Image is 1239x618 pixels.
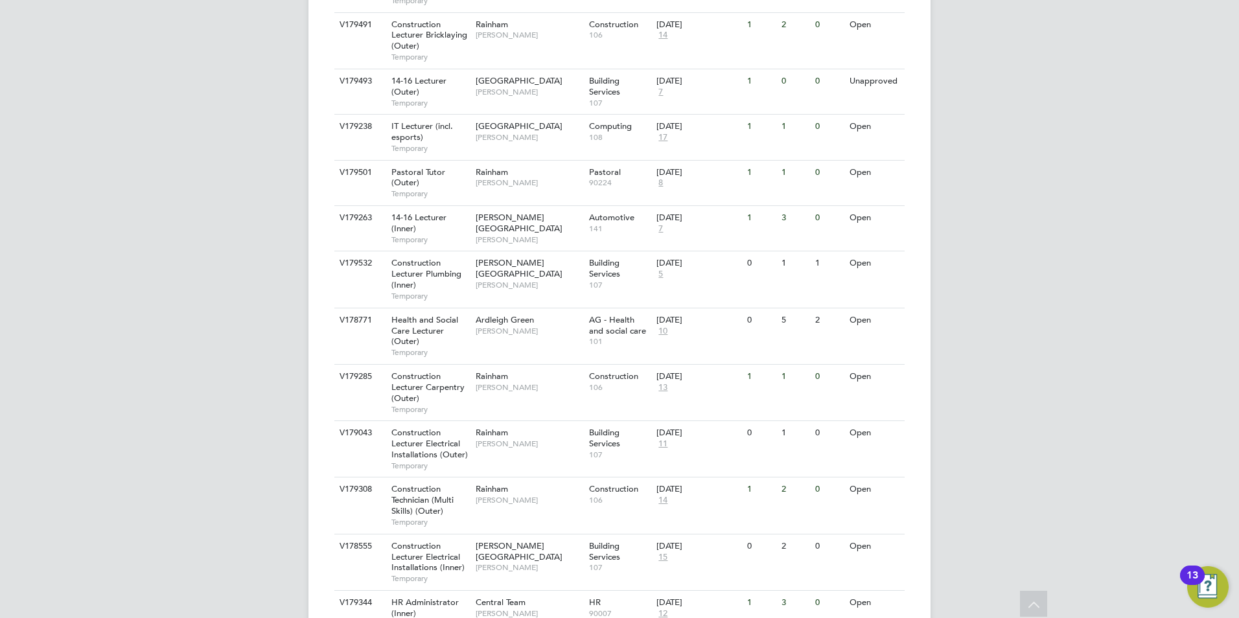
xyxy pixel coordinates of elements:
div: V179308 [336,477,382,501]
span: Computing [589,120,632,132]
div: 13 [1187,575,1198,592]
span: Temporary [391,52,469,62]
div: 0 [778,69,812,93]
span: Pastoral [589,166,621,177]
span: [PERSON_NAME] [476,132,583,143]
span: Central Team [476,597,526,608]
span: 108 [589,132,651,143]
span: [PERSON_NAME][GEOGRAPHIC_DATA] [476,257,562,279]
span: 14-16 Lecturer (Inner) [391,212,446,234]
span: Temporary [391,235,469,245]
span: 13 [656,382,669,393]
div: 2 [778,13,812,37]
div: 1 [744,161,778,185]
span: Automotive [589,212,634,223]
div: Open [846,251,903,275]
span: 107 [589,450,651,460]
span: [PERSON_NAME] [476,326,583,336]
span: 141 [589,223,651,234]
span: Temporary [391,461,469,471]
span: [GEOGRAPHIC_DATA] [476,120,562,132]
div: V179344 [336,591,382,615]
div: 0 [812,115,846,139]
span: Health and Social Care Lecturer (Outer) [391,314,458,347]
div: [DATE] [656,371,741,382]
span: 14 [656,30,669,41]
span: [PERSON_NAME][GEOGRAPHIC_DATA] [476,212,562,234]
div: Open [846,534,903,558]
div: V178771 [336,308,382,332]
button: Open Resource Center, 13 new notifications [1187,566,1229,608]
div: Open [846,591,903,615]
div: V178555 [336,534,382,558]
div: V179501 [336,161,382,185]
span: Rainham [476,166,508,177]
div: Open [846,161,903,185]
span: 7 [656,223,665,235]
div: V179238 [336,115,382,139]
span: 11 [656,439,669,450]
div: 2 [812,308,846,332]
span: [PERSON_NAME] [476,280,583,290]
div: 1 [812,251,846,275]
span: Pastoral Tutor (Outer) [391,166,445,189]
span: 107 [589,562,651,573]
span: Construction Lecturer Bricklaying (Outer) [391,19,467,52]
span: [PERSON_NAME] [476,495,583,505]
span: Construction Lecturer Carpentry (Outer) [391,371,465,404]
div: 0 [744,421,778,445]
div: 0 [812,534,846,558]
span: Building Services [589,75,620,97]
span: Building Services [589,540,620,562]
div: [DATE] [656,121,741,132]
div: [DATE] [656,597,741,608]
span: Construction Lecturer Electrical Installations (Inner) [391,540,465,573]
div: 0 [812,421,846,445]
span: 106 [589,382,651,393]
div: [DATE] [656,484,741,495]
span: Temporary [391,573,469,584]
div: 1 [744,591,778,615]
div: 1 [778,421,812,445]
div: 1 [744,115,778,139]
div: 2 [778,477,812,501]
div: 1 [778,115,812,139]
span: Rainham [476,19,508,30]
div: V179493 [336,69,382,93]
span: 14 [656,495,669,506]
span: 8 [656,177,665,189]
span: Building Services [589,427,620,449]
span: Temporary [391,347,469,358]
span: AG - Health and social care [589,314,646,336]
span: 5 [656,269,665,280]
div: V179532 [336,251,382,275]
span: 106 [589,495,651,505]
span: Temporary [391,404,469,415]
div: 1 [744,365,778,389]
div: 1 [744,69,778,93]
div: [DATE] [656,315,741,326]
span: Construction Lecturer Plumbing (Inner) [391,257,461,290]
div: V179043 [336,421,382,445]
div: V179491 [336,13,382,37]
div: [DATE] [656,167,741,178]
div: 0 [812,206,846,230]
span: [PERSON_NAME] [476,30,583,40]
span: Rainham [476,371,508,382]
div: 1 [744,13,778,37]
span: Construction [589,371,638,382]
div: [DATE] [656,212,741,223]
span: [PERSON_NAME] [476,177,583,188]
div: Open [846,308,903,332]
span: 101 [589,336,651,347]
div: Open [846,421,903,445]
span: [PERSON_NAME] [476,439,583,449]
div: 0 [812,591,846,615]
span: 10 [656,326,669,337]
div: [DATE] [656,19,741,30]
span: Construction [589,19,638,30]
span: Temporary [391,143,469,154]
div: 5 [778,308,812,332]
div: Open [846,206,903,230]
div: 1 [778,161,812,185]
